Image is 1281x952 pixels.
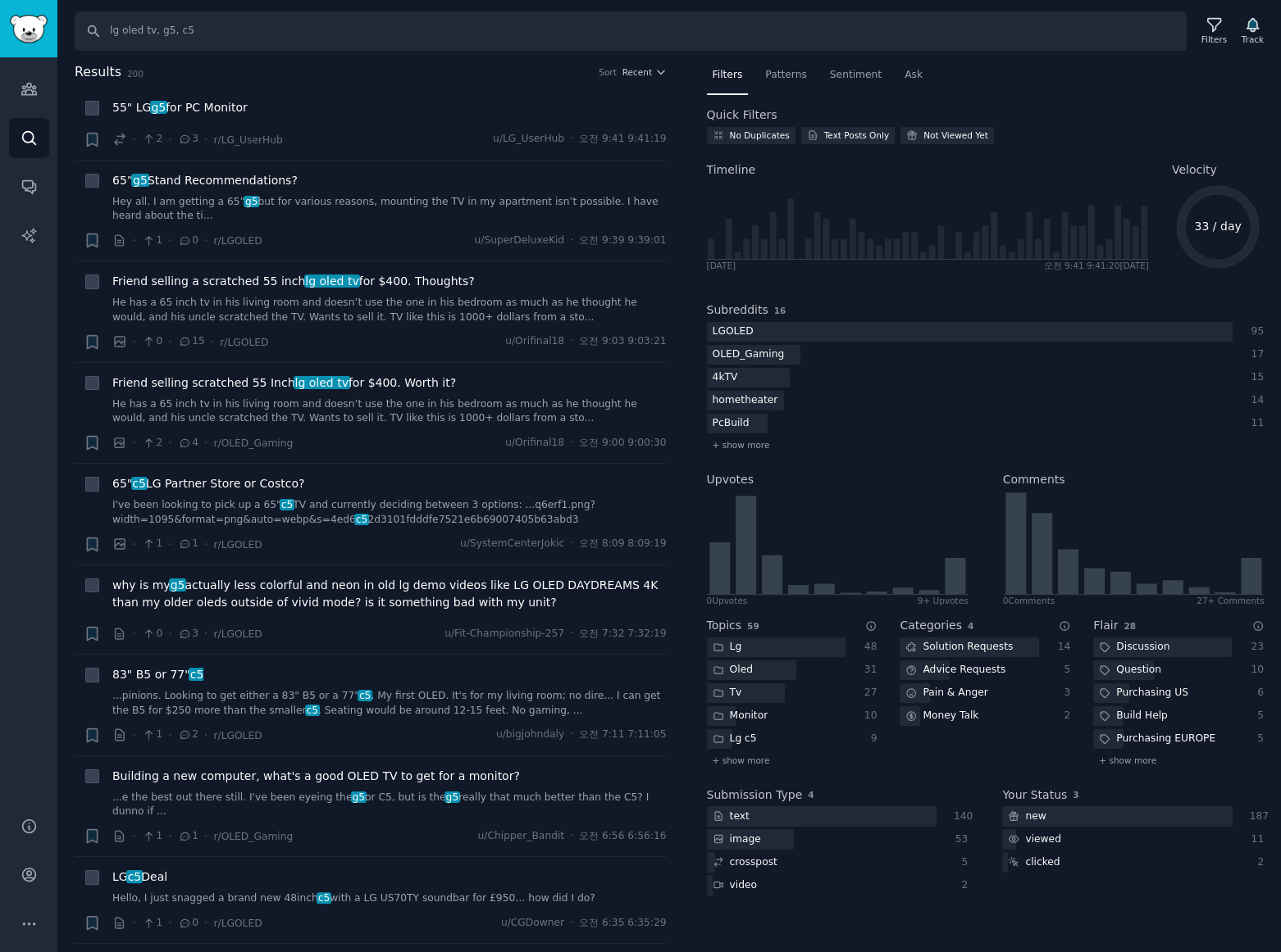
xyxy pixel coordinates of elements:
[168,914,171,932] span: ·
[713,439,770,451] span: + show more
[1250,393,1265,408] div: 14
[178,537,198,551] span: 1
[707,368,744,388] div: 4kTV
[133,131,136,148] span: ·
[1044,260,1149,271] div: 오전 9:41 9:41:20 [DATE]
[168,131,171,148] span: ·
[112,475,304,492] a: 65"c5LG Partner Store or Costco?
[1194,220,1241,233] text: 33 / day
[863,663,878,678] div: 31
[707,414,755,434] div: PcBuild
[570,829,573,844] span: ·
[112,475,304,492] span: 65" LG Partner Store or Costco?
[133,727,136,744] span: ·
[142,132,162,147] span: 2
[747,621,759,631] span: 59
[112,868,167,886] a: LGc5Deal
[178,829,198,844] span: 1
[112,273,475,290] a: Friend selling a scratched 55 inchlg oled tvfor $400. Thoughts?
[900,660,1011,681] div: Advice Requests
[1056,663,1071,678] div: 5
[1093,683,1194,704] div: Purchasing US
[112,791,667,819] a: ...e the best out there still. I've been eyeing theg5or C5, but is theg5really that much better t...
[863,686,878,700] div: 27
[220,337,268,348] span: r/LGOLED
[954,809,969,824] div: 140
[189,668,205,681] span: c5
[713,68,743,83] span: Filters
[707,301,768,319] h2: Subreddits
[213,437,293,449] span: r/OLED_Gaming
[579,537,667,551] span: 오전 8:09 8:09:19
[112,172,298,189] span: 65” Stand Recommendations?
[905,68,923,83] span: Ask
[178,627,198,641] span: 3
[1093,637,1175,658] div: Discussion
[579,334,667,349] span: 오전 9:03 9:03:21
[126,870,143,883] span: c5
[204,727,207,744] span: ·
[707,683,748,704] div: Tv
[213,628,262,640] span: r/LGOLED
[1056,640,1071,655] div: 14
[570,334,573,349] span: ·
[133,625,136,642] span: ·
[150,101,167,114] span: g5
[178,436,198,451] span: 4
[213,831,293,842] span: r/OLED_Gaming
[765,68,806,83] span: Patterns
[168,625,171,642] span: ·
[168,434,171,451] span: ·
[354,514,369,525] span: c5
[1002,829,1067,850] div: viewed
[213,730,262,741] span: r/LGOLED
[954,878,969,893] div: 2
[112,868,167,886] span: LG Deal
[707,391,784,411] div: hometheater
[579,916,667,931] span: 오전 6:35 6:35:29
[178,132,198,147] span: 3
[1249,709,1264,723] div: 5
[1003,595,1055,606] div: 0 Comment s
[730,129,790,141] div: No Duplicates
[707,806,755,827] div: text
[570,132,573,147] span: ·
[570,233,573,248] span: ·
[1250,832,1265,847] div: 11
[707,260,736,271] div: [DATE]
[112,666,203,683] span: 83" B5 or 77"
[475,233,565,248] span: u/SuperDeluxeKid
[112,577,667,611] a: why is myg5actually less colorful and neon in old lg demo videos like LG OLED DAYDREAMS 4K than m...
[493,132,564,147] span: u/LG_UserHub
[1056,709,1071,723] div: 2
[1002,806,1051,827] div: new
[1250,370,1265,385] div: 15
[1002,787,1067,804] h2: Your Status
[131,477,148,490] span: c5
[579,728,667,742] span: 오전 7:11 7:11:05
[1093,729,1221,750] div: Purchasing EUROPE
[863,709,878,723] div: 10
[505,334,564,349] span: u/Orifinal18
[127,69,144,79] span: 200
[305,705,320,716] span: c5
[707,706,774,727] div: Monitor
[1002,852,1065,873] div: clicked
[774,306,786,315] span: 16
[900,683,993,704] div: Pain & Anger
[444,791,460,803] span: g5
[707,660,759,681] div: Oled
[178,728,198,742] span: 2
[168,536,171,553] span: ·
[1249,663,1264,678] div: 10
[900,617,961,634] h2: Categories
[213,539,262,551] span: r/LGOLED
[213,134,282,146] span: r/LG_UserHub
[1093,617,1118,634] h2: Flair
[178,916,198,931] span: 0
[213,235,262,247] span: r/LGOLED
[622,66,667,78] button: Recent
[204,536,207,553] span: ·
[1124,621,1136,631] span: 28
[168,232,171,249] span: ·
